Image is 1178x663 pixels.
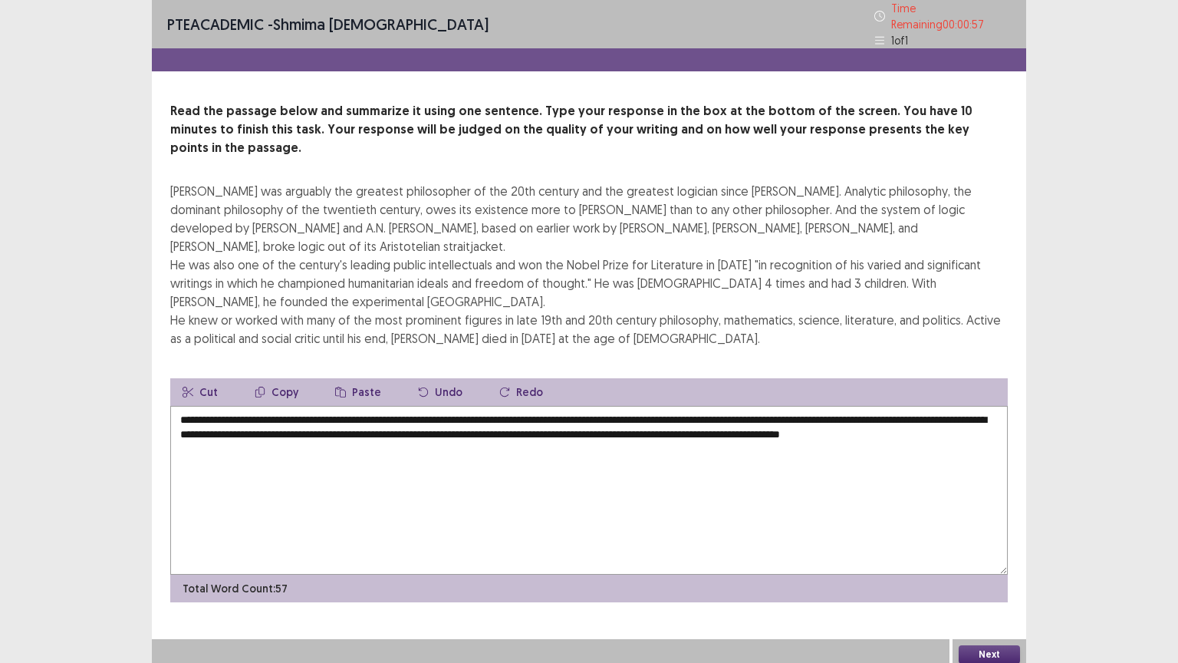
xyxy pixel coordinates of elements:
button: Redo [487,378,555,406]
button: Cut [170,378,230,406]
div: [PERSON_NAME] was arguably the greatest philosopher of the 20th century and the greatest logician... [170,182,1008,348]
p: - shmima [DEMOGRAPHIC_DATA] [167,13,489,36]
span: PTE academic [167,15,264,34]
button: Undo [406,378,475,406]
button: Copy [242,378,311,406]
p: Read the passage below and summarize it using one sentence. Type your response in the box at the ... [170,102,1008,157]
p: Total Word Count: 57 [183,581,288,597]
button: Paste [323,378,393,406]
p: 1 of 1 [891,32,908,48]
